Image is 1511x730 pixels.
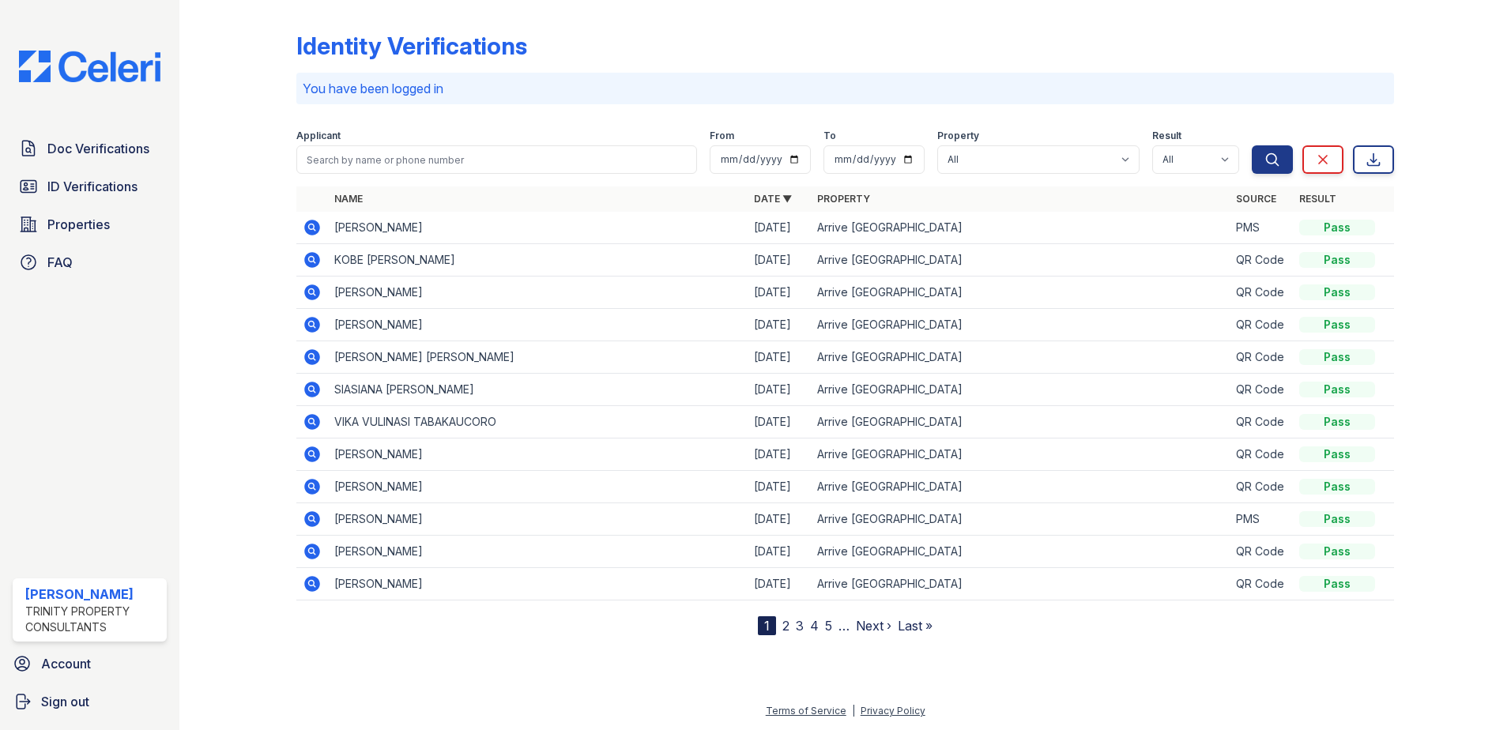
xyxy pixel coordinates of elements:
a: Doc Verifications [13,133,167,164]
a: 5 [825,618,832,634]
td: Arrive [GEOGRAPHIC_DATA] [811,406,1230,438]
div: Pass [1299,349,1375,365]
td: Arrive [GEOGRAPHIC_DATA] [811,244,1230,277]
td: Arrive [GEOGRAPHIC_DATA] [811,341,1230,374]
td: QR Code [1230,244,1293,277]
td: QR Code [1230,374,1293,406]
td: [DATE] [748,277,811,309]
td: [DATE] [748,568,811,600]
td: PMS [1230,212,1293,244]
td: [PERSON_NAME] [328,277,748,309]
a: FAQ [13,246,167,278]
td: Arrive [GEOGRAPHIC_DATA] [811,438,1230,471]
td: QR Code [1230,277,1293,309]
span: … [838,616,850,635]
span: Doc Verifications [47,139,149,158]
td: QR Code [1230,438,1293,471]
div: Pass [1299,220,1375,235]
a: Date ▼ [754,193,792,205]
label: Property [937,130,979,142]
td: SIASIANA [PERSON_NAME] [328,374,748,406]
td: Arrive [GEOGRAPHIC_DATA] [811,212,1230,244]
td: [DATE] [748,438,811,471]
a: 3 [796,618,804,634]
td: [DATE] [748,374,811,406]
a: Account [6,648,173,679]
td: [DATE] [748,503,811,536]
div: Pass [1299,414,1375,430]
td: QR Code [1230,309,1293,341]
a: 4 [810,618,819,634]
div: Pass [1299,576,1375,592]
div: Pass [1299,511,1375,527]
a: Last » [898,618,933,634]
a: ID Verifications [13,171,167,202]
p: You have been logged in [303,79,1388,98]
td: [PERSON_NAME] [328,568,748,600]
div: Pass [1299,284,1375,300]
td: QR Code [1230,568,1293,600]
td: [DATE] [748,244,811,277]
div: Pass [1299,479,1375,495]
div: 1 [758,616,776,635]
td: Arrive [GEOGRAPHIC_DATA] [811,536,1230,568]
td: [PERSON_NAME] [328,503,748,536]
span: ID Verifications [47,177,138,196]
td: [PERSON_NAME] [328,438,748,471]
span: Properties [47,215,110,234]
span: Sign out [41,692,89,711]
a: Next › [856,618,891,634]
td: Arrive [GEOGRAPHIC_DATA] [811,471,1230,503]
a: Property [817,193,870,205]
span: FAQ [47,253,73,272]
td: QR Code [1230,471,1293,503]
a: 2 [782,618,789,634]
div: Trinity Property Consultants [25,604,160,635]
a: Result [1299,193,1336,205]
div: | [852,705,855,717]
a: Terms of Service [766,705,846,717]
td: Arrive [GEOGRAPHIC_DATA] [811,277,1230,309]
td: [DATE] [748,309,811,341]
div: [PERSON_NAME] [25,585,160,604]
td: [DATE] [748,212,811,244]
td: [DATE] [748,406,811,438]
td: [DATE] [748,471,811,503]
td: Arrive [GEOGRAPHIC_DATA] [811,503,1230,536]
td: PMS [1230,503,1293,536]
td: [DATE] [748,536,811,568]
a: Properties [13,209,167,240]
td: [PERSON_NAME] [328,471,748,503]
td: [DATE] [748,341,811,374]
label: To [823,130,836,142]
td: VIKA VULINASI TABAKAUCORO [328,406,748,438]
div: Pass [1299,252,1375,268]
td: QR Code [1230,406,1293,438]
label: Result [1152,130,1181,142]
div: Identity Verifications [296,32,527,60]
td: Arrive [GEOGRAPHIC_DATA] [811,568,1230,600]
div: Pass [1299,544,1375,559]
a: Name [334,193,363,205]
a: Privacy Policy [861,705,925,717]
td: Arrive [GEOGRAPHIC_DATA] [811,309,1230,341]
div: Pass [1299,446,1375,462]
td: Arrive [GEOGRAPHIC_DATA] [811,374,1230,406]
label: From [710,130,734,142]
div: Pass [1299,317,1375,333]
td: [PERSON_NAME] [328,536,748,568]
td: [PERSON_NAME] [PERSON_NAME] [328,341,748,374]
input: Search by name or phone number [296,145,697,174]
a: Source [1236,193,1276,205]
td: QR Code [1230,536,1293,568]
img: CE_Logo_Blue-a8612792a0a2168367f1c8372b55b34899dd931a85d93a1a3d3e32e68fde9ad4.png [6,51,173,82]
a: Sign out [6,686,173,717]
td: [PERSON_NAME] [328,309,748,341]
div: Pass [1299,382,1375,397]
td: KOBE [PERSON_NAME] [328,244,748,277]
td: [PERSON_NAME] [328,212,748,244]
span: Account [41,654,91,673]
td: QR Code [1230,341,1293,374]
label: Applicant [296,130,341,142]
